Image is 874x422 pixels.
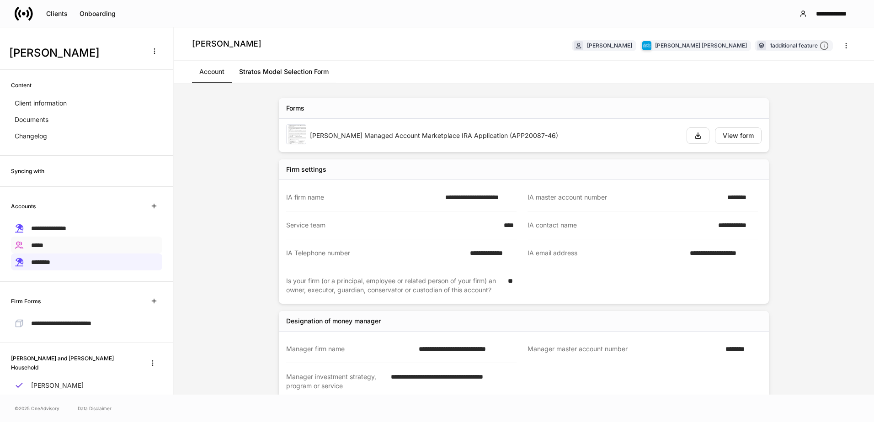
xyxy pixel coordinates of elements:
div: IA firm name [286,193,440,202]
a: Account [192,61,232,83]
span: © 2025 OneAdvisory [15,405,59,412]
a: Client information [11,95,162,111]
div: Firm settings [286,165,326,174]
div: Manager investment strategy, program or service [286,372,385,390]
a: Changelog [11,128,162,144]
div: Clients [46,11,68,17]
div: IA contact name [528,221,713,230]
h4: [PERSON_NAME] [192,38,261,49]
div: [PERSON_NAME] [PERSON_NAME] [655,41,747,50]
div: Forms [286,104,304,113]
button: View form [715,127,762,144]
div: [PERSON_NAME] [587,41,632,50]
a: Stratos Model Selection Form [232,61,336,83]
a: Documents [11,111,162,128]
div: [PERSON_NAME] Managed Account Marketplace IRA Application (APP20087-46) [310,131,679,140]
p: [PERSON_NAME] [31,381,84,390]
div: Onboarding [80,11,116,17]
div: Is your firm (or a principal, employee or related person of your firm) an owner, executor, guardi... [286,276,502,295]
h6: Content [11,81,32,90]
div: IA master account number [528,193,722,202]
p: Changelog [15,132,47,141]
div: Manager master account number [528,344,720,354]
button: Onboarding [74,6,122,21]
div: IA email address [528,248,684,258]
h6: Accounts [11,202,36,211]
p: Documents [15,115,48,124]
h6: Syncing with [11,167,44,175]
div: 1 additional feature [770,41,829,51]
div: Service team [286,221,498,230]
h6: Firm Forms [11,297,41,306]
h3: [PERSON_NAME] [9,46,141,60]
img: charles-schwab-BFYFdbvS.png [642,41,651,50]
h6: [PERSON_NAME] and [PERSON_NAME] Household [11,354,136,371]
a: [PERSON_NAME] [11,377,162,394]
p: Client information [15,99,67,108]
div: IA Telephone number [286,248,464,258]
div: View form [723,132,754,139]
button: Clients [40,6,74,21]
div: Manager firm name [286,344,413,353]
a: Data Disclaimer [78,405,112,412]
div: Designation of money manager [286,316,381,326]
